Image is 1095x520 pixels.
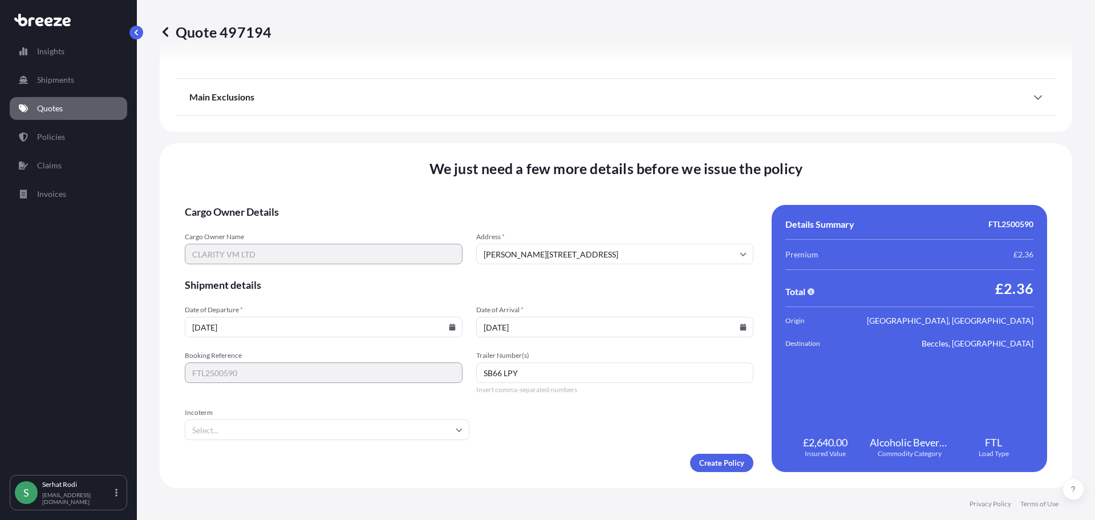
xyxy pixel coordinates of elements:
span: Cargo Owner Details [185,205,753,219]
p: Quote 497194 [160,23,271,41]
span: FTL2500590 [988,219,1033,230]
span: Insert comma-separated numbers [476,385,754,394]
input: dd/mm/yyyy [476,317,754,337]
input: Your internal reference [185,362,463,383]
a: Invoices [10,183,127,205]
button: Create Policy [690,454,753,472]
span: Cargo Owner Name [185,232,463,241]
span: Destination [785,338,849,349]
div: Main Exclusions [189,83,1043,111]
p: Serhat Rodi [42,480,113,489]
span: £2.36 [995,279,1033,297]
span: Incoterm [185,408,469,417]
a: Claims [10,154,127,177]
span: Trailer Number(s) [476,351,754,360]
span: [GEOGRAPHIC_DATA], [GEOGRAPHIC_DATA] [867,315,1033,326]
a: Quotes [10,97,127,120]
span: Shipment details [185,278,753,292]
span: Commodity Category [878,449,942,458]
p: [EMAIL_ADDRESS][DOMAIN_NAME] [42,491,113,505]
span: Address [476,232,754,241]
p: Invoices [37,188,66,200]
input: Number1, number2,... [476,362,754,383]
input: Cargo owner address [476,244,754,264]
p: Claims [37,160,62,171]
span: Date of Departure [185,305,463,315]
span: Origin [785,315,849,326]
p: Insights [37,46,64,57]
span: S [23,487,29,498]
p: Shipments [37,74,74,86]
span: Load Type [979,449,1009,458]
span: FTL [985,436,1002,449]
a: Privacy Policy [970,499,1011,509]
span: Beccles, [GEOGRAPHIC_DATA] [922,338,1033,349]
span: We just need a few more details before we issue the policy [429,159,803,178]
input: dd/mm/yyyy [185,317,463,337]
a: Insights [10,40,127,63]
p: Quotes [37,103,63,114]
span: £2,640.00 [803,436,847,449]
p: Create Policy [699,457,744,469]
p: Policies [37,131,65,143]
input: Select... [185,420,469,440]
span: Premium [785,249,818,260]
span: Insured Value [805,449,846,458]
span: Alcoholic Beverages (but excluding Spirits) [870,436,950,449]
span: Total [785,286,805,297]
a: Shipments [10,68,127,91]
span: £2.36 [1013,249,1033,260]
a: Terms of Use [1020,499,1058,509]
span: Booking Reference [185,351,463,360]
span: Main Exclusions [189,91,254,103]
span: Details Summary [785,219,854,230]
span: Date of Arrival [476,305,754,315]
a: Policies [10,126,127,148]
